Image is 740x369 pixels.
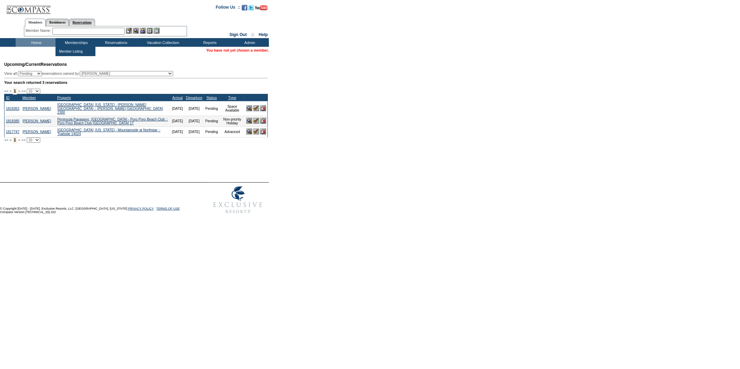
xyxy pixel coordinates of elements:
td: Memberships [56,38,95,47]
img: Confirm Reservation [253,129,259,134]
td: [DATE] [170,126,184,137]
td: Member Listing [57,48,83,55]
a: Members [25,19,46,26]
td: Pending [204,101,220,116]
td: Space Available [220,101,245,116]
a: [GEOGRAPHIC_DATA], [US_STATE] - [PERSON_NAME][GEOGRAPHIC_DATA] :: [PERSON_NAME] [GEOGRAPHIC_DATA]... [57,103,163,114]
a: Reservations [69,19,95,26]
img: Confirm Reservation [253,118,259,124]
div: View all: reservations owned by: [4,71,176,76]
td: [DATE] [185,126,204,137]
img: Reservations [147,28,153,34]
a: ID [6,96,10,100]
a: TERMS OF USE [156,207,180,210]
span: 1 [13,88,17,95]
td: Reports [189,38,229,47]
img: View [133,28,139,34]
span: Upcoming/Current [4,62,41,67]
img: View Reservation [246,129,252,134]
span: >> [21,89,25,93]
a: Peninsula Papagayo, [GEOGRAPHIC_DATA] - Poro Poro Beach Club :: Poro Poro Beach Club [GEOGRAPHIC_... [57,117,168,125]
td: Home [16,38,56,47]
img: Subscribe to our YouTube Channel [255,5,267,10]
a: Follow us on Twitter [248,7,254,11]
a: Sign Out [229,32,247,37]
a: Status [206,96,217,100]
td: Pending [204,116,220,126]
img: Exclusive Resorts [207,183,269,217]
a: Help [259,32,268,37]
a: Member [22,96,36,100]
td: Admin [229,38,269,47]
img: Cancel Reservation [260,129,266,134]
span: < [9,138,11,142]
img: b_edit.gif [126,28,132,34]
span: << [4,89,8,93]
span: You have not yet chosen a member. [206,48,269,52]
a: [GEOGRAPHIC_DATA], [US_STATE] - Mountainside at Northstar :: Trailside 14024 [57,128,160,136]
img: View Reservation [246,105,252,111]
img: Become our fan on Facebook [242,5,247,10]
a: Property [57,96,71,100]
a: 1818363 [6,107,19,111]
a: Departure [186,96,202,100]
td: Reservations [95,38,135,47]
span: Reservations [4,62,67,67]
img: Follow us on Twitter [248,5,254,10]
span: > [18,89,20,93]
img: b_calculator.gif [154,28,160,34]
div: Member Name: [26,28,52,34]
td: [DATE] [185,101,204,116]
img: Confirm Reservation [253,105,259,111]
td: [DATE] [170,101,184,116]
span: << [4,138,8,142]
td: Non-priority Holiday [220,116,245,126]
a: Type [228,96,236,100]
img: View Reservation [246,118,252,124]
span: :: [252,32,254,37]
img: Cancel Reservation [260,118,266,124]
a: [PERSON_NAME] [23,107,51,111]
td: Pending [204,126,220,137]
img: Cancel Reservation [260,105,266,111]
a: 1817747 [6,130,19,134]
div: Your search returned 3 reservations [4,80,268,85]
a: 1818385 [6,119,19,123]
td: Vacation Collection [135,38,189,47]
td: [DATE] [170,116,184,126]
img: Impersonate [140,28,146,34]
span: < [9,89,11,93]
a: Subscribe to our YouTube Channel [255,7,267,11]
a: Residences [46,19,69,26]
span: 1 [13,137,17,143]
td: Follow Us :: [216,4,240,12]
a: Arrival [172,96,183,100]
td: [DATE] [185,116,204,126]
span: > [18,138,20,142]
a: PRIVACY POLICY [128,207,154,210]
span: >> [21,138,25,142]
td: Advanced [220,126,245,137]
a: Become our fan on Facebook [242,7,247,11]
a: [PERSON_NAME] [23,130,51,134]
a: [PERSON_NAME] [23,119,51,123]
